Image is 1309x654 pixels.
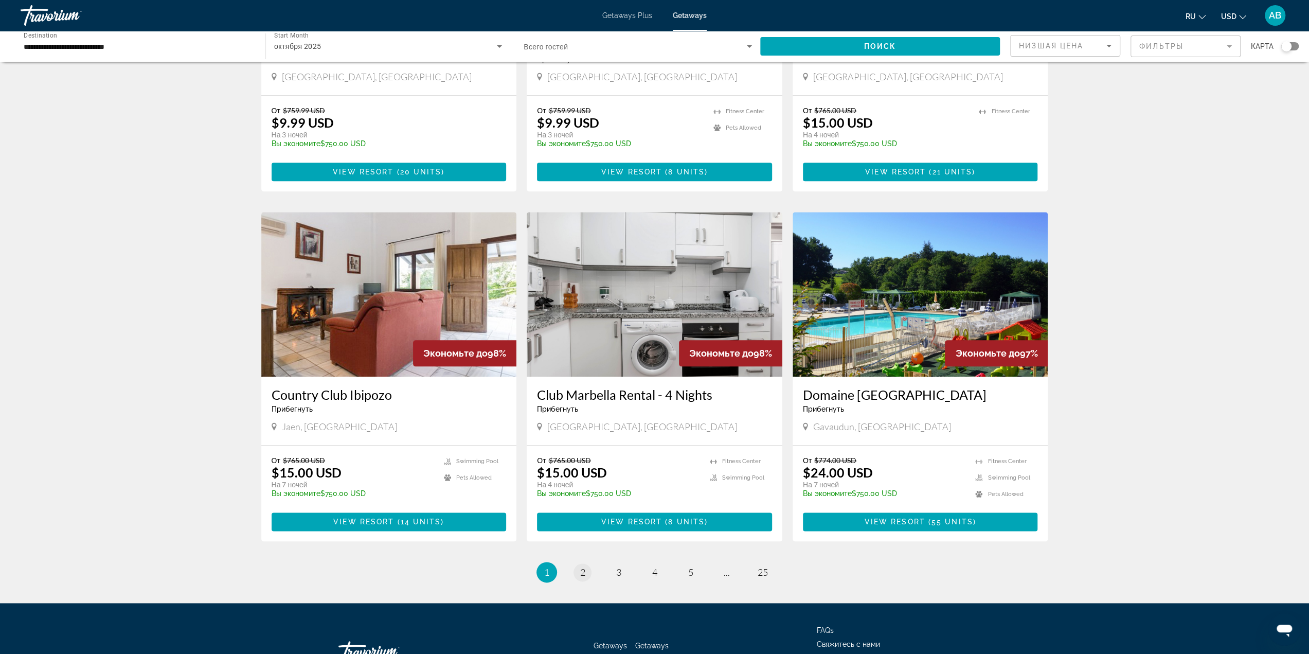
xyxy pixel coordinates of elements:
button: Поиск [760,37,1000,56]
button: View Resort(20 units) [272,163,507,181]
span: От [537,456,546,465]
span: 55 units [931,518,973,526]
span: Вы экономите [272,139,320,148]
span: Прибегнуть [803,405,844,413]
div: 98% [679,340,782,366]
p: На 3 ночей [272,130,496,139]
a: Getaways Plus [602,11,652,20]
button: View Resort(8 units) [537,512,772,531]
span: Прибегнуть [272,405,313,413]
span: Fitness Center [722,458,761,465]
p: $15.00 USD [272,465,342,480]
span: Destination [24,31,57,39]
span: ( ) [662,168,708,176]
span: $759.99 USD [283,106,325,115]
span: Swimming Pool [722,474,764,481]
img: 2404I01X.jpg [527,212,782,377]
span: 5 [688,567,693,578]
button: Change currency [1221,9,1246,24]
span: Pets Allowed [726,125,761,131]
span: 8 units [668,518,705,526]
p: На 3 ночей [537,130,703,139]
span: Вы экономите [803,489,852,498]
p: На 4 ночей [803,130,969,139]
span: Fitness Center [988,458,1026,465]
span: ru [1186,12,1196,21]
a: View Resort(8 units) [537,163,772,181]
a: FAQs [817,626,834,634]
p: На 7 ночей [803,480,965,489]
span: Поиск [864,42,896,50]
span: $765.00 USD [283,456,325,465]
button: View Resort(14 units) [272,512,507,531]
span: Экономьте до [423,348,488,359]
span: 1 [544,567,549,578]
span: [GEOGRAPHIC_DATA], [GEOGRAPHIC_DATA] [547,71,737,82]
span: Gavaudun, [GEOGRAPHIC_DATA] [813,421,951,432]
button: View Resort(55 units) [803,512,1038,531]
span: Swimming Pool [988,474,1030,481]
span: ( ) [662,518,708,526]
span: [GEOGRAPHIC_DATA], [GEOGRAPHIC_DATA] [282,71,472,82]
nav: Pagination [261,562,1048,582]
a: Country Club Ibipozo [272,387,507,402]
p: $9.99 USD [537,115,599,130]
span: Pets Allowed [456,474,492,481]
span: Вы экономите [537,139,586,148]
span: Вы экономите [272,489,320,498]
div: 97% [945,340,1048,366]
p: $15.00 USD [803,115,873,130]
a: Travorium [21,2,123,29]
p: $750.00 USD [537,489,700,498]
img: D792I01X.jpg [261,212,517,377]
a: Getaways [594,642,627,650]
a: Club Marbella Rental - 4 Nights [537,387,772,402]
p: $9.99 USD [272,115,334,130]
a: Свяжитесь с нами [817,640,880,648]
span: View Resort [601,168,662,176]
p: На 7 ночей [272,480,434,489]
span: ... [724,567,730,578]
p: $24.00 USD [803,465,873,480]
span: Fitness Center [991,108,1030,115]
span: ( ) [394,518,444,526]
span: От [537,106,546,115]
img: 4195O04X.jpg [793,212,1048,377]
span: Fitness Center [726,108,764,115]
span: $774.00 USD [814,456,856,465]
span: View Resort [601,518,662,526]
span: Start Month [274,32,309,39]
span: 25 [758,567,768,578]
span: 2 [580,567,585,578]
p: $750.00 USD [537,139,703,148]
span: [GEOGRAPHIC_DATA], [GEOGRAPHIC_DATA] [547,421,737,432]
span: ( ) [926,168,975,176]
span: 4 [652,567,657,578]
span: Экономьте до [955,348,1019,359]
span: $765.00 USD [548,456,590,465]
button: Change language [1186,9,1206,24]
span: [GEOGRAPHIC_DATA], [GEOGRAPHIC_DATA] [813,71,1003,82]
span: 20 units [400,168,442,176]
span: USD [1221,12,1236,21]
span: 21 units [932,168,972,176]
span: AB [1269,10,1281,21]
span: От [272,106,280,115]
span: View Resort [865,168,926,176]
span: Всего гостей [524,43,568,51]
p: $750.00 USD [803,489,965,498]
p: $750.00 USD [272,139,496,148]
span: От [803,106,812,115]
p: На 4 ночей [537,480,700,489]
h3: Domaine [GEOGRAPHIC_DATA] [803,387,1038,402]
a: View Resort(21 units) [803,163,1038,181]
span: 14 units [401,518,441,526]
span: Jaen, [GEOGRAPHIC_DATA] [282,421,397,432]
